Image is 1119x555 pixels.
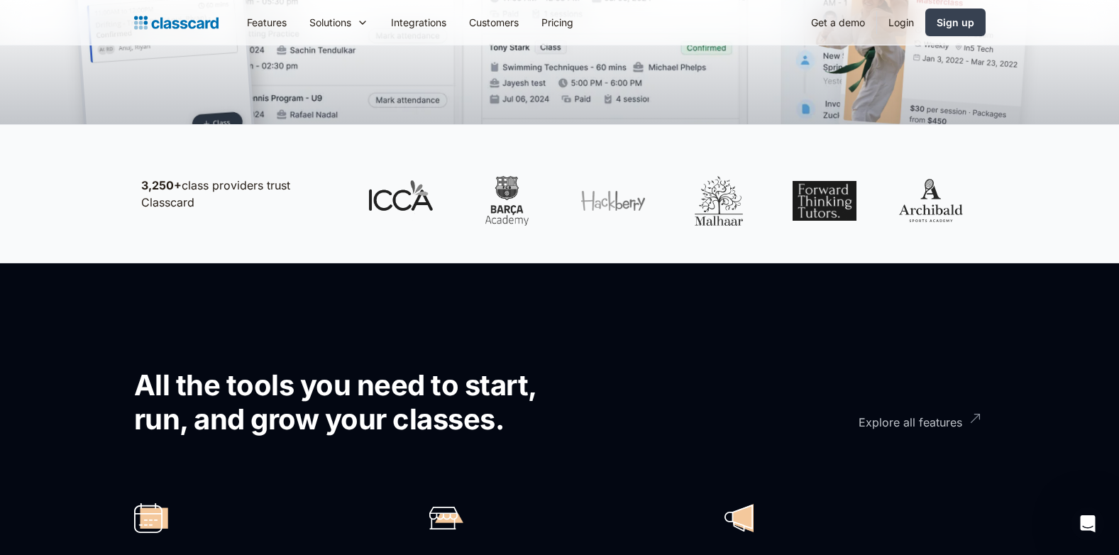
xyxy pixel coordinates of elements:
[937,15,974,30] div: Sign up
[925,9,986,36] a: Sign up
[298,6,380,38] div: Solutions
[134,13,219,33] a: home
[141,177,340,211] p: class providers trust Classcard
[458,6,530,38] a: Customers
[530,6,585,38] a: Pricing
[380,6,458,38] a: Integrations
[309,15,351,30] div: Solutions
[141,178,182,192] strong: 3,250+
[1071,507,1105,541] iframe: Intercom live chat
[859,403,962,431] div: Explore all features
[780,403,979,442] a: Explore all features
[134,368,585,436] h2: All the tools you need to start, run, and grow your classes.
[800,6,876,38] a: Get a demo
[236,6,298,38] a: Features
[877,6,925,38] a: Login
